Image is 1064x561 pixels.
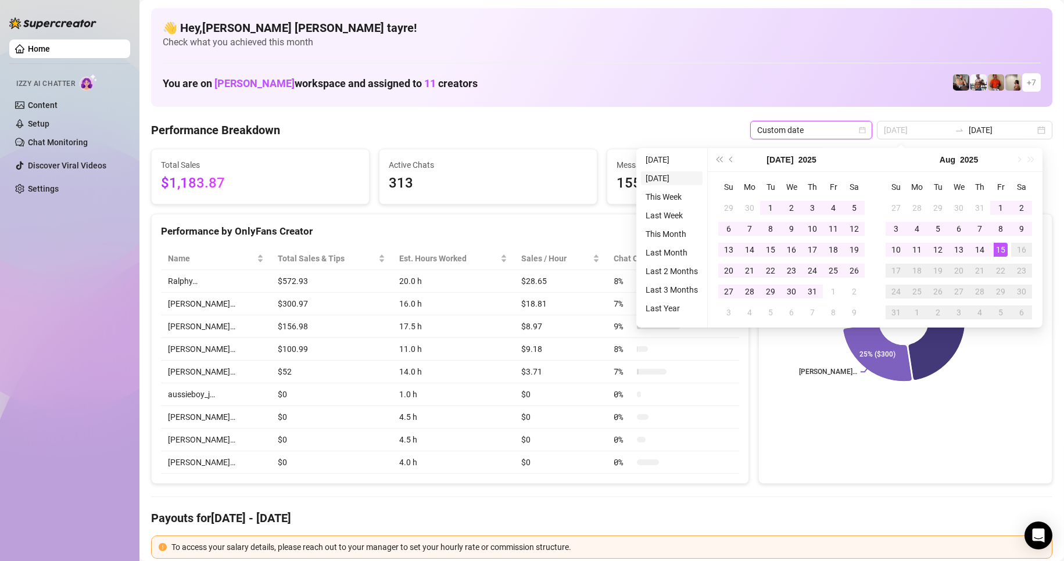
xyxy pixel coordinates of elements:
[910,285,924,299] div: 25
[1015,264,1029,278] div: 23
[392,293,514,315] td: 16.0 h
[161,172,360,195] span: $1,183.87
[931,264,945,278] div: 19
[760,239,781,260] td: 2025-07-15
[990,218,1011,239] td: 2025-08-08
[718,177,739,197] th: Su
[757,121,865,139] span: Custom date
[781,260,802,281] td: 2025-07-23
[641,283,703,297] li: Last 3 Months
[889,201,903,215] div: 27
[969,197,990,218] td: 2025-07-31
[28,161,106,170] a: Discover Viral Videos
[722,285,736,299] div: 27
[907,239,927,260] td: 2025-08-11
[847,305,861,319] div: 9
[28,119,49,128] a: Setup
[907,218,927,239] td: 2025-08-04
[163,20,1041,36] h4: 👋 Hey, [PERSON_NAME] [PERSON_NAME] tayre !
[826,243,840,257] div: 18
[614,411,632,423] span: 0 %
[760,302,781,323] td: 2025-08-05
[952,305,966,319] div: 3
[784,222,798,236] div: 9
[760,218,781,239] td: 2025-07-08
[781,281,802,302] td: 2025-07-30
[889,222,903,236] div: 3
[1011,197,1032,218] td: 2025-08-02
[760,197,781,218] td: 2025-07-01
[948,239,969,260] td: 2025-08-13
[990,239,1011,260] td: 2025-08-15
[161,383,271,406] td: aussieboy_j…
[161,406,271,429] td: [PERSON_NAME]…
[826,305,840,319] div: 8
[614,365,632,378] span: 7 %
[718,281,739,302] td: 2025-07-27
[948,218,969,239] td: 2025-08-06
[764,243,778,257] div: 15
[1024,522,1052,549] div: Open Intercom Messenger
[161,159,360,171] span: Total Sales
[271,451,392,474] td: $0
[969,177,990,197] th: Th
[161,270,271,293] td: Ralphy…
[910,222,924,236] div: 4
[641,153,703,167] li: [DATE]
[907,260,927,281] td: 2025-08-18
[1027,76,1036,89] span: + 7
[743,285,757,299] div: 28
[1011,260,1032,281] td: 2025-08-23
[805,243,819,257] div: 17
[910,243,924,257] div: 11
[927,260,948,281] td: 2025-08-19
[802,197,823,218] td: 2025-07-03
[886,218,907,239] td: 2025-08-03
[889,285,903,299] div: 24
[641,190,703,204] li: This Week
[760,260,781,281] td: 2025-07-22
[805,222,819,236] div: 10
[844,218,865,239] td: 2025-07-12
[907,197,927,218] td: 2025-07-28
[389,172,587,195] span: 313
[161,429,271,451] td: [PERSON_NAME]…
[805,285,819,299] div: 31
[1015,201,1029,215] div: 2
[781,302,802,323] td: 2025-08-06
[931,285,945,299] div: 26
[614,297,632,310] span: 7 %
[641,171,703,185] li: [DATE]
[826,201,840,215] div: 4
[802,239,823,260] td: 2025-07-17
[907,177,927,197] th: Mo
[990,177,1011,197] th: Fr
[718,218,739,239] td: 2025-07-06
[907,281,927,302] td: 2025-08-25
[940,148,955,171] button: Choose a month
[990,302,1011,323] td: 2025-09-05
[927,281,948,302] td: 2025-08-26
[514,383,607,406] td: $0
[392,315,514,338] td: 17.5 h
[641,264,703,278] li: Last 2 Months
[514,451,607,474] td: $0
[973,264,987,278] div: 21
[271,247,392,270] th: Total Sales & Tips
[931,305,945,319] div: 2
[823,302,844,323] td: 2025-08-08
[161,338,271,361] td: [PERSON_NAME]…
[910,305,924,319] div: 1
[847,201,861,215] div: 5
[969,124,1035,136] input: End date
[823,239,844,260] td: 2025-07-18
[886,177,907,197] th: Su
[823,177,844,197] th: Fr
[614,433,632,446] span: 0 %
[1011,239,1032,260] td: 2025-08-16
[168,252,255,265] span: Name
[9,17,96,29] img: logo-BBDzfeDw.svg
[514,247,607,270] th: Sales / Hour
[847,222,861,236] div: 12
[161,247,271,270] th: Name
